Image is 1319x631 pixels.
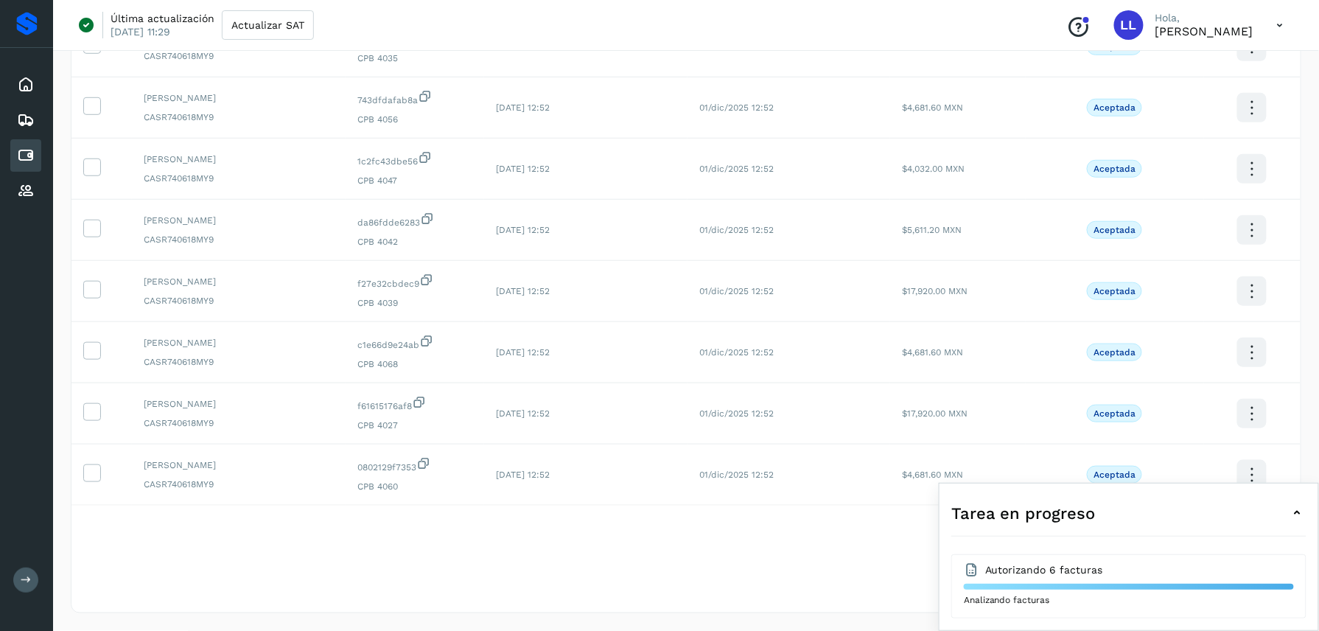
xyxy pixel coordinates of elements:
p: [DATE] 11:29 [111,25,170,38]
span: CPB 4060 [357,480,472,493]
span: [DATE] 12:52 [496,347,550,358]
div: Cuentas por pagar [10,139,41,172]
span: $4,032.00 MXN [902,164,965,174]
span: $4,681.60 MXN [902,102,963,113]
div: Proveedores [10,175,41,207]
span: CPB 4056 [357,113,472,126]
p: Aceptada [1094,102,1136,113]
span: CASR740618MY9 [144,172,334,185]
span: 743dfdafab8a [357,89,472,107]
span: 1c2fc43dbe56 [357,150,472,168]
span: $5,611.20 MXN [902,225,962,235]
span: f61615176af8 [357,395,472,413]
span: [PERSON_NAME] [144,459,334,472]
span: 01/dic/2025 12:52 [699,102,774,113]
p: Aceptada [1094,286,1136,296]
span: CPB 4042 [357,235,472,248]
p: Hola, [1155,12,1253,24]
span: [PERSON_NAME] [144,91,334,105]
span: CASR740618MY9 [144,233,334,246]
span: [PERSON_NAME] [144,336,334,349]
span: CASR740618MY9 [144,294,334,307]
span: CASR740618MY9 [144,111,334,124]
span: Analizando facturas [964,595,1050,605]
span: CASR740618MY9 [144,416,334,430]
span: [DATE] 12:52 [496,286,550,296]
span: [DATE] 12:52 [496,164,550,174]
span: Autorizando 6 facturas [985,562,1103,578]
span: [DATE] 12:52 [496,408,550,419]
span: $4,681.60 MXN [902,470,963,480]
span: Actualizar SAT [231,20,304,30]
div: Inicio [10,69,41,101]
p: Aceptada [1094,408,1136,419]
span: $17,920.00 MXN [902,408,968,419]
div: Tarea en progreso [951,495,1306,531]
span: [PERSON_NAME] [144,214,334,227]
span: 0802129f7353 [357,456,472,474]
span: CPB 4047 [357,174,472,187]
span: [DATE] 12:52 [496,102,550,113]
span: 01/dic/2025 12:52 [699,225,774,235]
span: c1e66d9e24ab [357,334,472,352]
span: CPB 4039 [357,296,472,310]
span: CPB 4068 [357,358,472,371]
span: da86fdde6283 [357,212,472,229]
span: $4,681.60 MXN [902,347,963,358]
span: 01/dic/2025 12:52 [699,347,774,358]
span: f27e32cbdec9 [357,273,472,290]
span: [DATE] 12:52 [496,470,550,480]
span: $17,920.00 MXN [902,286,968,296]
span: CASR740618MY9 [144,355,334,369]
span: 01/dic/2025 12:52 [699,408,774,419]
span: CPB 4027 [357,419,472,432]
p: Aceptada [1094,347,1136,358]
p: Aceptada [1094,470,1136,480]
span: [PERSON_NAME] [144,153,334,166]
span: 01/dic/2025 12:52 [699,164,774,174]
span: 01/dic/2025 12:52 [699,286,774,296]
span: CASR740618MY9 [144,478,334,491]
p: Aceptada [1094,225,1136,235]
span: CASR740618MY9 [144,49,334,63]
span: Tarea en progreso [951,501,1096,526]
p: Aceptada [1094,164,1136,174]
span: [PERSON_NAME] [144,275,334,288]
span: [PERSON_NAME] [144,397,334,411]
p: Última actualización [111,12,214,25]
span: 01/dic/2025 12:52 [699,470,774,480]
div: Embarques [10,104,41,136]
button: Actualizar SAT [222,10,314,40]
span: [DATE] 12:52 [496,225,550,235]
p: Leticia Lugo Hernandez [1155,24,1253,38]
span: CPB 4035 [357,52,472,65]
